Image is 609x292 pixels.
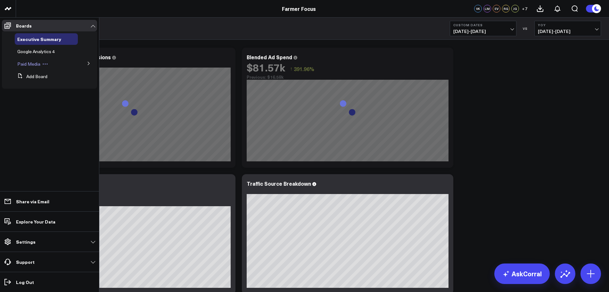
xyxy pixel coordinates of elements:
[247,53,292,61] div: Blended Ad Spend
[247,180,311,187] div: Traffic Source Breakdown
[493,5,500,12] div: EV
[511,5,519,12] div: JG
[282,5,316,12] a: Farmer Focus
[17,48,55,54] span: Google Analytics 4
[453,29,513,34] span: [DATE] - [DATE]
[294,65,314,72] span: 391.96%
[247,75,449,80] div: Previous: $16.58k
[17,49,55,54] a: Google Analytics 4
[450,21,516,36] button: Custom Dates[DATE]-[DATE]
[502,5,510,12] div: RG
[534,21,601,36] button: YoY[DATE]-[DATE]
[538,23,597,27] b: YoY
[16,23,32,28] p: Boards
[290,65,292,73] span: ↑
[2,276,97,288] a: Log Out
[521,5,528,12] button: +7
[483,5,491,12] div: LM
[453,23,513,27] b: Custom Dates
[474,5,482,12] div: VK
[17,61,40,67] a: Paid Media
[16,259,35,264] p: Support
[16,239,36,244] p: Settings
[538,29,597,34] span: [DATE] - [DATE]
[522,6,527,11] span: + 7
[15,71,47,82] button: Add Board
[247,61,285,73] div: $81.57k
[16,199,49,204] p: Share via Email
[520,27,531,30] div: VS
[16,280,34,285] p: Log Out
[29,201,231,206] div: Previous: 29.46k
[16,219,55,224] p: Explore Your Data
[17,36,61,42] a: Executive Summary
[494,264,550,284] a: AskCorral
